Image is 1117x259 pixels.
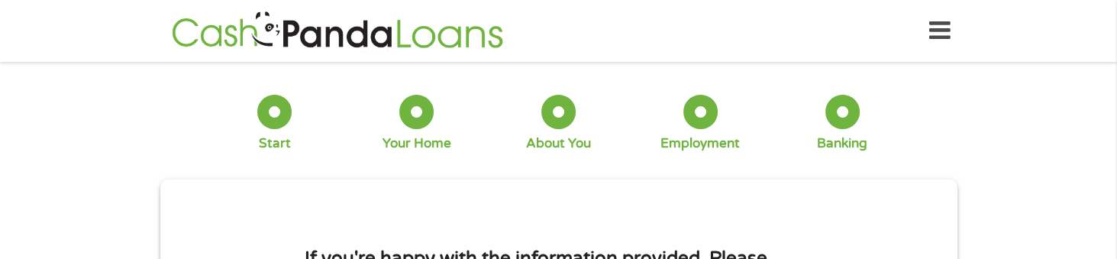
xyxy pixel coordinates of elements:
[817,135,867,152] div: Banking
[383,135,451,152] div: Your Home
[167,9,508,53] img: GetLoanNow Logo
[660,135,740,152] div: Employment
[259,135,291,152] div: Start
[526,135,591,152] div: About You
